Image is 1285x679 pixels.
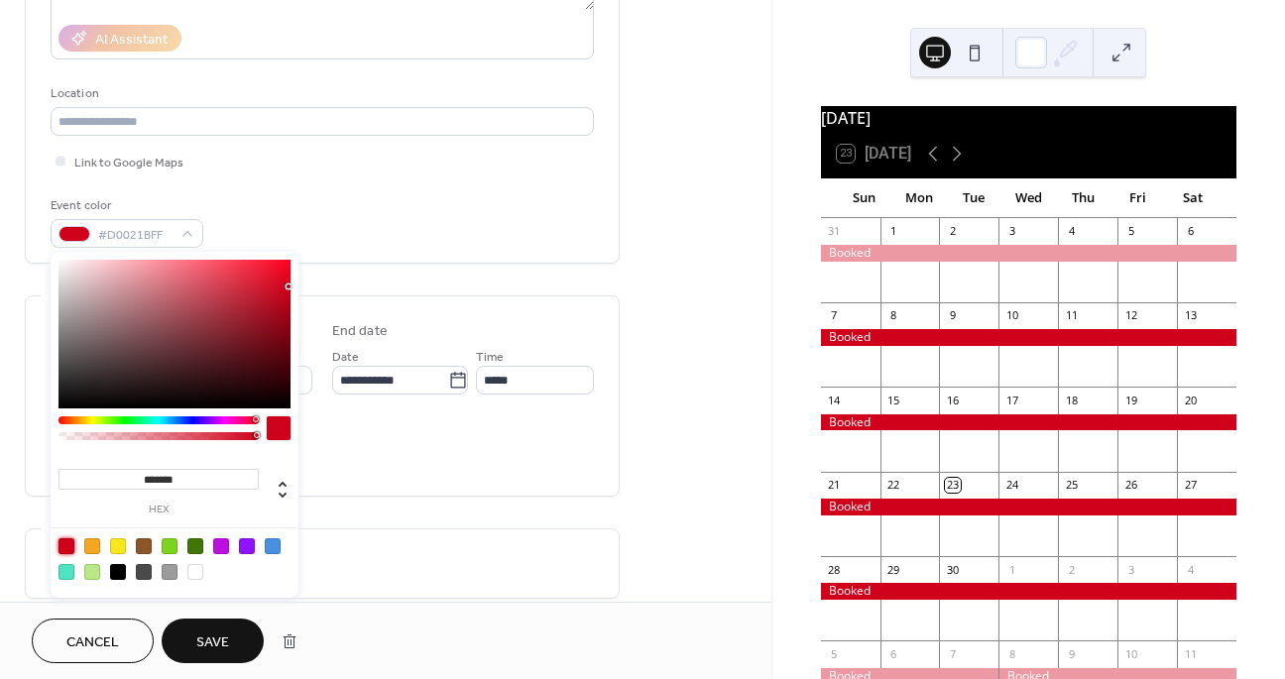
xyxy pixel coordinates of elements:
[886,562,901,577] div: 29
[821,414,1236,431] div: Booked
[1123,224,1138,239] div: 5
[476,347,504,368] span: Time
[886,224,901,239] div: 1
[1064,646,1079,661] div: 9
[821,245,1236,262] div: Booked
[1004,646,1019,661] div: 8
[827,562,842,577] div: 28
[265,538,281,554] div: #4A90E2
[98,225,172,246] span: #D0021BFF
[821,499,1236,515] div: Booked
[58,564,74,580] div: #50E3C2
[886,478,901,493] div: 22
[1004,562,1019,577] div: 1
[32,619,154,663] button: Cancel
[1183,393,1198,407] div: 20
[213,538,229,554] div: #BD10E0
[1004,308,1019,323] div: 10
[1064,393,1079,407] div: 18
[1183,478,1198,493] div: 27
[136,538,152,554] div: #8B572A
[946,178,1000,218] div: Tue
[1064,224,1079,239] div: 4
[945,224,960,239] div: 2
[1064,308,1079,323] div: 11
[827,393,842,407] div: 14
[945,562,960,577] div: 30
[239,538,255,554] div: #9013FE
[1183,224,1198,239] div: 6
[110,538,126,554] div: #F8E71C
[827,308,842,323] div: 7
[162,619,264,663] button: Save
[1123,308,1138,323] div: 12
[886,393,901,407] div: 15
[827,224,842,239] div: 31
[162,538,177,554] div: #7ED321
[821,106,1236,130] div: [DATE]
[827,646,842,661] div: 5
[945,393,960,407] div: 16
[945,646,960,661] div: 7
[66,632,119,653] span: Cancel
[1123,646,1138,661] div: 10
[1110,178,1165,218] div: Fri
[821,583,1236,600] div: Booked
[891,178,946,218] div: Mon
[1004,393,1019,407] div: 17
[187,538,203,554] div: #417505
[136,564,152,580] div: #4A4A4A
[837,178,891,218] div: Sun
[827,478,842,493] div: 21
[187,564,203,580] div: #FFFFFF
[74,153,183,173] span: Link to Google Maps
[58,505,259,515] label: hex
[1183,646,1198,661] div: 11
[821,329,1236,346] div: Booked
[886,308,901,323] div: 8
[1183,562,1198,577] div: 4
[1183,308,1198,323] div: 13
[1001,178,1056,218] div: Wed
[945,308,960,323] div: 9
[110,564,126,580] div: #000000
[1064,562,1079,577] div: 2
[162,564,177,580] div: #9B9B9B
[886,646,901,661] div: 6
[945,478,960,493] div: 23
[1064,478,1079,493] div: 25
[1004,224,1019,239] div: 3
[58,538,74,554] div: #D0021B
[332,347,359,368] span: Date
[196,632,229,653] span: Save
[1004,478,1019,493] div: 24
[84,564,100,580] div: #B8E986
[332,321,388,342] div: End date
[1123,562,1138,577] div: 3
[84,538,100,554] div: #F5A623
[51,83,590,104] div: Location
[51,195,199,216] div: Event color
[1123,393,1138,407] div: 19
[1123,478,1138,493] div: 26
[1056,178,1110,218] div: Thu
[1166,178,1221,218] div: Sat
